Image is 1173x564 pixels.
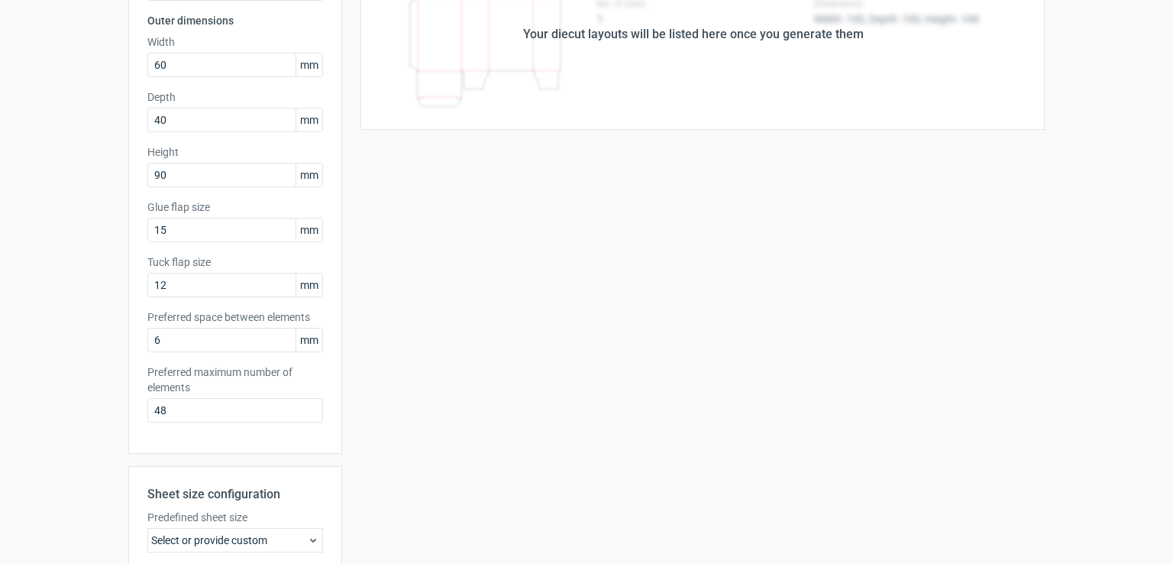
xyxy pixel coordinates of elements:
h3: Outer dimensions [147,13,323,28]
span: mm [296,274,322,297]
label: Preferred maximum number of elements [147,365,323,395]
label: Tuck flap size [147,254,323,270]
span: mm [296,109,322,131]
label: Width [147,34,323,50]
div: Select or provide custom [147,528,323,553]
label: Height [147,144,323,160]
label: Glue flap size [147,199,323,215]
label: Predefined sheet size [147,510,323,525]
span: mm [296,219,322,241]
span: mm [296,164,322,186]
span: mm [296,329,322,352]
label: Preferred space between elements [147,310,323,325]
label: Depth [147,89,323,105]
h2: Sheet size configuration [147,485,323,504]
span: mm [296,53,322,76]
div: Your diecut layouts will be listed here once you generate them [523,25,864,44]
